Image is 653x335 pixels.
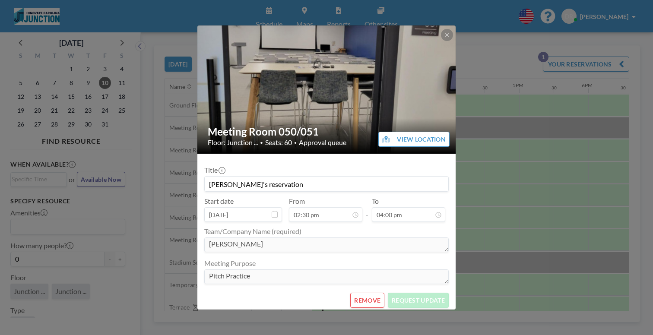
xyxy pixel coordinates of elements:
label: Meeting Purpose [204,259,256,268]
button: REMOVE [350,293,384,308]
span: Approval queue [299,138,346,147]
span: • [260,139,263,146]
button: VIEW LOCATION [378,132,450,147]
label: From [289,197,305,205]
img: 537.jpg [197,25,456,155]
label: Start date [204,197,234,205]
span: • [294,140,297,145]
label: Title [204,166,225,174]
span: Floor: Junction ... [208,138,258,147]
span: Seats: 60 [265,138,292,147]
label: Team/Company Name (required) [204,227,301,236]
label: To [372,197,379,205]
input: (No title) [205,177,448,191]
span: - [366,200,368,219]
h2: Meeting Room 050/051 [208,125,446,138]
button: REQUEST UPDATE [388,293,449,308]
